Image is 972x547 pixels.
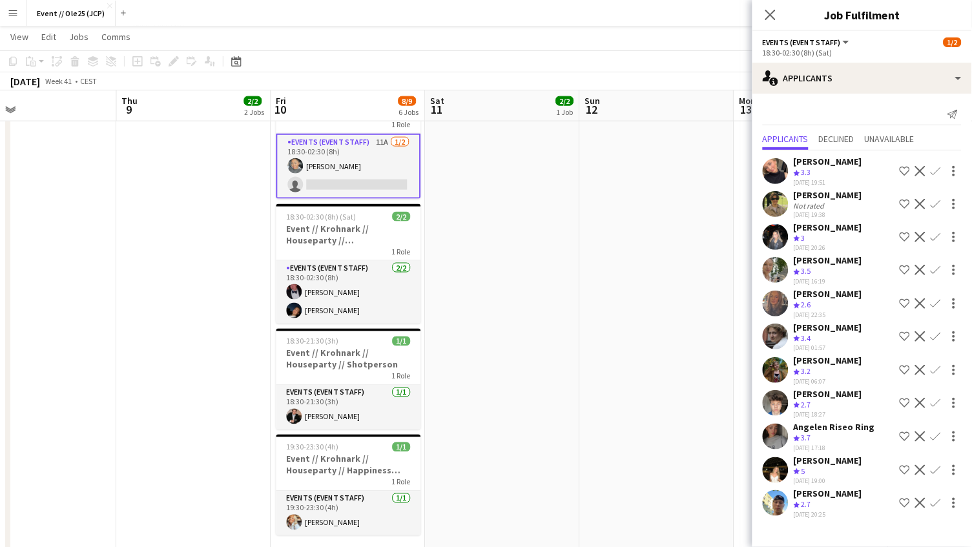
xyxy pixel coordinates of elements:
[794,189,862,201] div: [PERSON_NAME]
[26,1,116,26] button: Event // Ole25 (JCP)
[752,6,972,23] h3: Job Fulfilment
[794,344,862,352] div: [DATE] 01:57
[794,254,862,266] div: [PERSON_NAME]
[276,204,421,324] app-job-card: 18:30-02:30 (8h) (Sat)2/2Event // Krohnark // Houseparty // [GEOGRAPHIC_DATA]1 RoleEvents (Event ...
[801,333,811,343] span: 3.4
[739,95,756,107] span: Mon
[794,277,862,285] div: [DATE] 16:19
[431,95,445,107] span: Sat
[245,107,265,117] div: 2 Jobs
[5,28,34,45] a: View
[763,48,962,57] div: 18:30-02:30 (8h) (Sat)
[763,37,851,47] button: Events (Event Staff)
[36,28,61,45] a: Edit
[392,371,411,381] span: 1 Role
[794,211,862,219] div: [DATE] 19:38
[276,77,421,199] app-job-card: 18:30-02:30 (8h) (Sat)1/2Event // Krohnark // Houseparty // Bartender1 RoleEvents (Event Staff)11...
[801,400,811,409] span: 2.7
[276,223,421,246] h3: Event // Krohnark // Houseparty // [GEOGRAPHIC_DATA]
[819,134,854,143] span: Declined
[801,167,811,177] span: 3.3
[763,37,841,47] span: Events (Event Staff)
[865,134,915,143] span: Unavailable
[429,102,445,117] span: 11
[399,107,419,117] div: 6 Jobs
[393,212,411,222] span: 2/2
[801,233,805,243] span: 3
[96,28,136,45] a: Comms
[287,212,357,222] span: 18:30-02:30 (8h) (Sat)
[794,510,862,519] div: [DATE] 20:25
[801,366,811,376] span: 3.2
[122,95,138,107] span: Thu
[556,96,574,106] span: 2/2
[69,31,88,43] span: Jobs
[276,95,287,107] span: Fri
[763,134,809,143] span: Applicants
[801,433,811,442] span: 3.7
[276,386,421,429] app-card-role: Events (Event Staff)1/118:30-21:30 (3h)[PERSON_NAME]
[276,347,421,371] h3: Event // Krohnark // Houseparty // Shotperson
[287,442,339,452] span: 19:30-23:30 (4h)
[276,453,421,477] h3: Event // Krohnark // Houseparty // Happiness nurse
[43,76,75,86] span: Week 41
[794,488,862,499] div: [PERSON_NAME]
[120,102,138,117] span: 9
[276,491,421,535] app-card-role: Events (Event Staff)1/119:30-23:30 (4h)[PERSON_NAME]
[794,288,862,300] div: [PERSON_NAME]
[752,63,972,94] div: Applicants
[794,178,862,187] div: [DATE] 19:51
[794,377,862,386] div: [DATE] 06:07
[801,499,811,509] span: 2.7
[794,355,862,366] div: [PERSON_NAME]
[276,329,421,429] app-job-card: 18:30-21:30 (3h)1/1Event // Krohnark // Houseparty // Shotperson1 RoleEvents (Event Staff)1/118:3...
[244,96,262,106] span: 2/2
[80,76,97,86] div: CEST
[738,102,756,117] span: 13
[794,455,862,466] div: [PERSON_NAME]
[794,421,875,433] div: Angelen Riseo Ring
[794,156,862,167] div: [PERSON_NAME]
[10,31,28,43] span: View
[393,442,411,452] span: 1/1
[287,336,339,346] span: 18:30-21:30 (3h)
[276,261,421,324] app-card-role: Events (Event Staff)2/218:30-02:30 (8h)[PERSON_NAME][PERSON_NAME]
[557,107,574,117] div: 1 Job
[64,28,94,45] a: Jobs
[392,247,411,256] span: 1 Role
[794,388,862,400] div: [PERSON_NAME]
[794,222,862,233] div: [PERSON_NAME]
[794,444,875,452] div: [DATE] 17:18
[583,102,601,117] span: 12
[276,435,421,535] app-job-card: 19:30-23:30 (4h)1/1Event // Krohnark // Houseparty // Happiness nurse1 RoleEvents (Event Staff)1/...
[101,31,130,43] span: Comms
[274,102,287,117] span: 10
[585,95,601,107] span: Sun
[794,201,827,211] div: Not rated
[801,466,805,476] span: 5
[801,300,811,309] span: 2.6
[794,243,862,252] div: [DATE] 20:26
[794,322,862,333] div: [PERSON_NAME]
[392,477,411,487] span: 1 Role
[392,119,411,129] span: 1 Role
[794,311,862,319] div: [DATE] 22:35
[794,410,862,418] div: [DATE] 18:27
[41,31,56,43] span: Edit
[10,75,40,88] div: [DATE]
[398,96,417,106] span: 8/9
[794,477,862,485] div: [DATE] 19:00
[276,134,421,199] app-card-role: Events (Event Staff)11A1/218:30-02:30 (8h)[PERSON_NAME]
[393,336,411,346] span: 1/1
[801,266,811,276] span: 3.5
[944,37,962,47] span: 1/2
